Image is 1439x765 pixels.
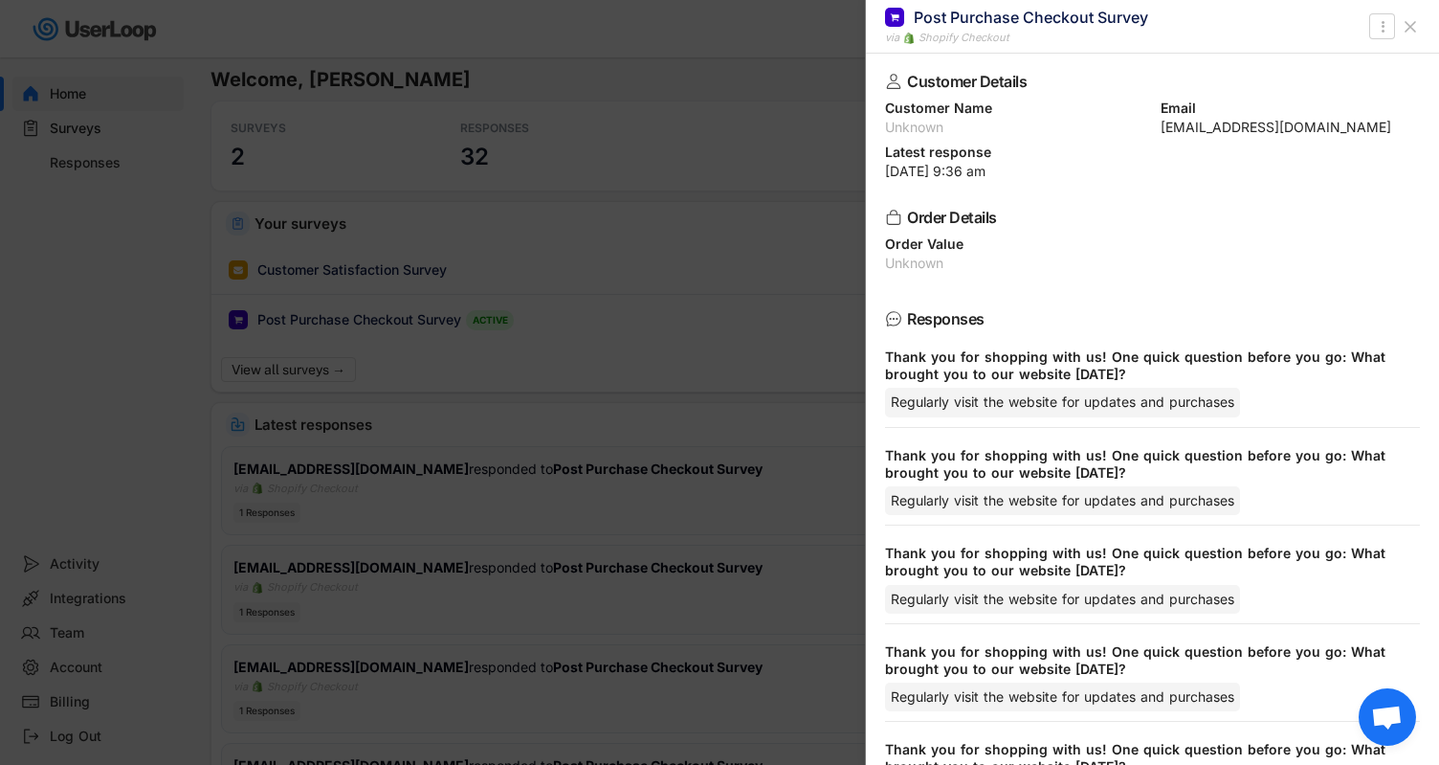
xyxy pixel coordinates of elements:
[885,643,1405,678] div: Thank you for shopping with us! One quick question before you go: What brought you to our website...
[1381,16,1384,36] text: 
[885,101,1145,115] div: Customer Name
[885,388,1240,416] div: Regularly visit the website for updates and purchases
[903,33,915,44] img: 1156660_ecommerce_logo_shopify_icon%20%281%29.png
[1161,101,1421,115] div: Email
[885,545,1405,579] div: Thank you for shopping with us! One quick question before you go: What brought you to our website...
[907,210,1389,225] div: Order Details
[919,30,1009,46] div: Shopify Checkout
[885,585,1240,614] div: Regularly visit the website for updates and purchases
[1359,688,1416,746] a: Open chat
[885,121,1145,134] div: Unknown
[914,7,1148,28] div: Post Purchase Checkout Survey
[907,74,1389,89] div: Customer Details
[907,311,1389,326] div: Responses
[1373,15,1392,38] button: 
[885,349,1405,383] div: Thank you for shopping with us! One quick question before you go: What brought you to our website...
[885,447,1405,482] div: Thank you for shopping with us! One quick question before you go: What brought you to our website...
[885,683,1240,711] div: Regularly visit the website for updates and purchases
[885,146,1420,159] div: Latest response
[885,30,899,46] div: via
[885,486,1240,515] div: Regularly visit the website for updates and purchases
[885,237,1420,251] div: Order Value
[1161,121,1421,134] div: [EMAIL_ADDRESS][DOMAIN_NAME]
[885,257,1420,270] div: Unknown
[885,165,1420,178] div: [DATE] 9:36 am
